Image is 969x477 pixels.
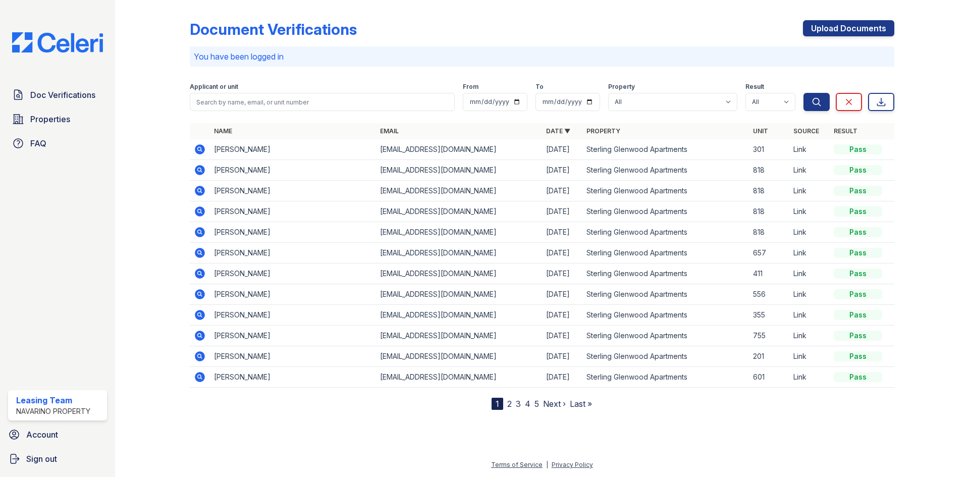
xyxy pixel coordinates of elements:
a: 2 [507,399,512,409]
label: Property [608,83,635,91]
label: Applicant or unit [190,83,238,91]
td: [DATE] [542,346,582,367]
td: [PERSON_NAME] [210,181,376,201]
td: Sterling Glenwood Apartments [582,243,748,263]
td: Link [789,160,830,181]
td: [DATE] [542,222,582,243]
td: 755 [749,326,789,346]
td: [PERSON_NAME] [210,263,376,284]
a: Date ▼ [546,127,570,135]
label: From [463,83,478,91]
div: Leasing Team [16,394,90,406]
td: [EMAIL_ADDRESS][DOMAIN_NAME] [376,326,542,346]
a: Account [4,425,111,445]
td: [PERSON_NAME] [210,243,376,263]
div: Pass [834,269,882,279]
div: Navarino Property [16,406,90,416]
div: Pass [834,248,882,258]
a: Unit [753,127,768,135]
td: Sterling Glenwood Apartments [582,139,748,160]
td: Sterling Glenwood Apartments [582,263,748,284]
div: | [546,461,548,468]
a: Name [214,127,232,135]
a: Privacy Policy [552,461,593,468]
td: 201 [749,346,789,367]
td: [PERSON_NAME] [210,201,376,222]
td: [EMAIL_ADDRESS][DOMAIN_NAME] [376,181,542,201]
td: [PERSON_NAME] [210,222,376,243]
span: Account [26,429,58,441]
input: Search by name, email, or unit number [190,93,455,111]
td: Link [789,222,830,243]
div: Pass [834,372,882,382]
td: 818 [749,222,789,243]
td: [DATE] [542,160,582,181]
a: 3 [516,399,521,409]
a: Email [380,127,399,135]
div: 1 [492,398,503,410]
td: Link [789,305,830,326]
a: Property [586,127,620,135]
td: 818 [749,181,789,201]
span: Doc Verifications [30,89,95,101]
td: Link [789,284,830,305]
td: Sterling Glenwood Apartments [582,326,748,346]
div: Pass [834,206,882,217]
td: [PERSON_NAME] [210,346,376,367]
td: [DATE] [542,139,582,160]
td: Link [789,181,830,201]
td: Link [789,139,830,160]
a: Source [793,127,819,135]
div: Pass [834,227,882,237]
a: Next › [543,399,566,409]
td: 818 [749,201,789,222]
div: Pass [834,310,882,320]
div: Pass [834,144,882,154]
td: [DATE] [542,326,582,346]
a: 4 [525,399,530,409]
label: To [535,83,544,91]
td: Sterling Glenwood Apartments [582,284,748,305]
td: [PERSON_NAME] [210,305,376,326]
td: 301 [749,139,789,160]
td: [EMAIL_ADDRESS][DOMAIN_NAME] [376,160,542,181]
span: Sign out [26,453,57,465]
td: 556 [749,284,789,305]
p: You have been logged in [194,50,890,63]
td: [PERSON_NAME] [210,160,376,181]
td: [DATE] [542,305,582,326]
td: [EMAIL_ADDRESS][DOMAIN_NAME] [376,201,542,222]
td: Sterling Glenwood Apartments [582,346,748,367]
td: [DATE] [542,243,582,263]
td: Sterling Glenwood Apartments [582,160,748,181]
td: [PERSON_NAME] [210,367,376,388]
a: Result [834,127,857,135]
div: Pass [834,165,882,175]
td: [EMAIL_ADDRESS][DOMAIN_NAME] [376,346,542,367]
img: CE_Logo_Blue-a8612792a0a2168367f1c8372b55b34899dd931a85d93a1a3d3e32e68fde9ad4.png [4,32,111,52]
td: [EMAIL_ADDRESS][DOMAIN_NAME] [376,139,542,160]
div: Document Verifications [190,20,357,38]
td: [DATE] [542,367,582,388]
td: Sterling Glenwood Apartments [582,181,748,201]
a: Properties [8,109,107,129]
a: FAQ [8,133,107,153]
td: 601 [749,367,789,388]
td: [EMAIL_ADDRESS][DOMAIN_NAME] [376,243,542,263]
div: Pass [834,186,882,196]
td: Link [789,243,830,263]
td: [EMAIL_ADDRESS][DOMAIN_NAME] [376,305,542,326]
td: Link [789,367,830,388]
td: [PERSON_NAME] [210,139,376,160]
a: 5 [534,399,539,409]
div: Pass [834,331,882,341]
td: Sterling Glenwood Apartments [582,305,748,326]
td: [DATE] [542,201,582,222]
td: [EMAIL_ADDRESS][DOMAIN_NAME] [376,263,542,284]
td: [EMAIL_ADDRESS][DOMAIN_NAME] [376,222,542,243]
a: Last » [570,399,592,409]
div: Pass [834,351,882,361]
span: FAQ [30,137,46,149]
td: Link [789,201,830,222]
td: Link [789,263,830,284]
